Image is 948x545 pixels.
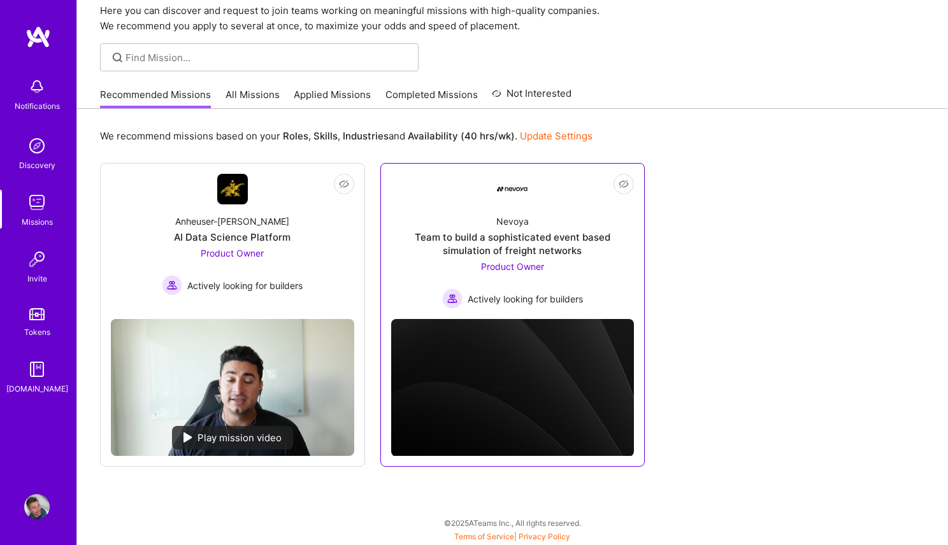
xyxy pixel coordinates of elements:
[481,261,544,272] span: Product Owner
[19,159,55,172] div: Discovery
[187,279,303,292] span: Actively looking for builders
[24,246,50,272] img: Invite
[100,88,211,109] a: Recommended Missions
[25,25,51,48] img: logo
[313,130,338,142] b: Skills
[217,174,248,204] img: Company Logo
[100,129,592,143] p: We recommend missions based on your , , and .
[22,215,53,229] div: Missions
[24,494,50,520] img: User Avatar
[172,426,293,449] div: Play mission video
[496,215,529,228] div: Nevoya
[24,133,50,159] img: discovery
[492,86,571,109] a: Not Interested
[175,215,289,228] div: Anheuser-[PERSON_NAME]
[201,248,264,258] span: Product Owner
[24,357,50,382] img: guide book
[162,275,182,295] img: Actively looking for builders
[385,88,478,109] a: Completed Missions
[454,532,514,541] a: Terms of Service
[100,3,925,34] p: Here you can discover and request to join teams working on meaningful missions with high-quality ...
[283,130,308,142] b: Roles
[15,99,60,113] div: Notifications
[29,308,45,320] img: tokens
[6,382,68,395] div: [DOMAIN_NAME]
[27,272,47,285] div: Invite
[24,190,50,215] img: teamwork
[391,319,635,457] img: cover
[21,494,53,520] a: User Avatar
[110,50,125,65] i: icon SearchGrey
[454,532,570,541] span: |
[339,179,349,189] i: icon EyeClosed
[619,179,629,189] i: icon EyeClosed
[294,88,371,109] a: Applied Missions
[519,532,570,541] a: Privacy Policy
[111,319,354,456] img: No Mission
[76,507,948,539] div: © 2025 ATeams Inc., All rights reserved.
[183,432,192,442] img: play
[174,230,291,244] div: AI Data Science Platform
[111,174,354,309] a: Company LogoAnheuser-[PERSON_NAME]AI Data Science PlatformProduct Owner Actively looking for buil...
[408,130,515,142] b: Availability (40 hrs/wk)
[468,292,583,306] span: Actively looking for builders
[391,230,635,257] div: Team to build a sophisticated event based simulation of freight networks
[24,74,50,99] img: bell
[24,325,50,339] div: Tokens
[226,88,280,109] a: All Missions
[343,130,389,142] b: Industries
[497,187,528,192] img: Company Logo
[126,51,409,64] input: Find Mission...
[492,367,533,408] img: Company logo
[391,174,635,309] a: Company LogoNevoyaTeam to build a sophisticated event based simulation of freight networksProduct...
[520,130,592,142] a: Update Settings
[442,288,463,309] img: Actively looking for builders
